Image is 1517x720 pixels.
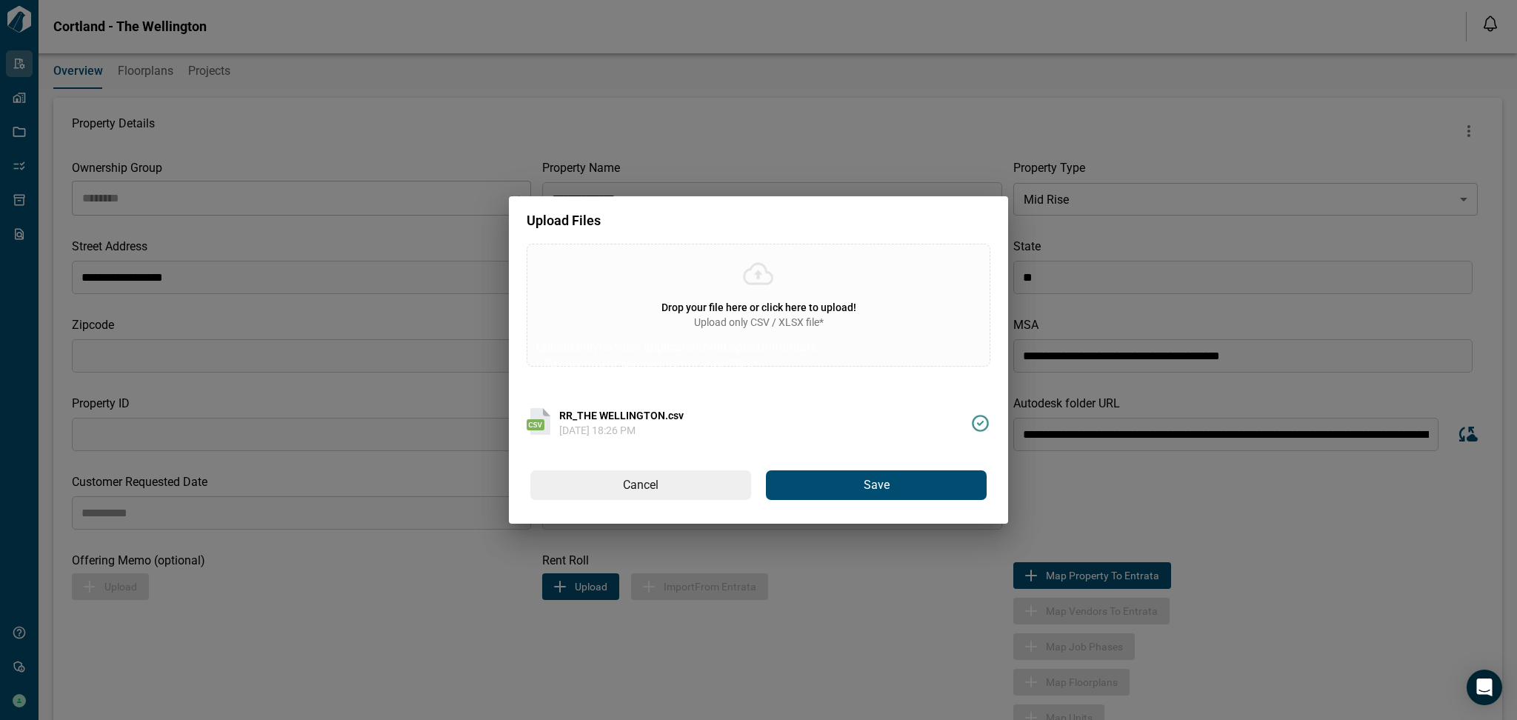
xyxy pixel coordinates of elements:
[536,339,981,374] p: Upload only text/csv application/vnd.openxmlformats-officedocument.spreadsheetml.sheet Files*
[527,213,601,228] span: Upload Files
[559,424,636,436] span: [DATE] 18:26 PM
[694,315,824,330] span: Upload only CSV / XLSX file*
[1467,670,1502,705] div: Open Intercom Messenger
[766,470,987,500] button: Save
[559,410,684,421] span: RR_THE WELLINGTON.csv
[864,478,890,493] span: Save
[623,478,659,493] span: Cancel
[661,301,856,313] span: Drop your file here or click here to upload!
[530,470,751,500] button: Cancel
